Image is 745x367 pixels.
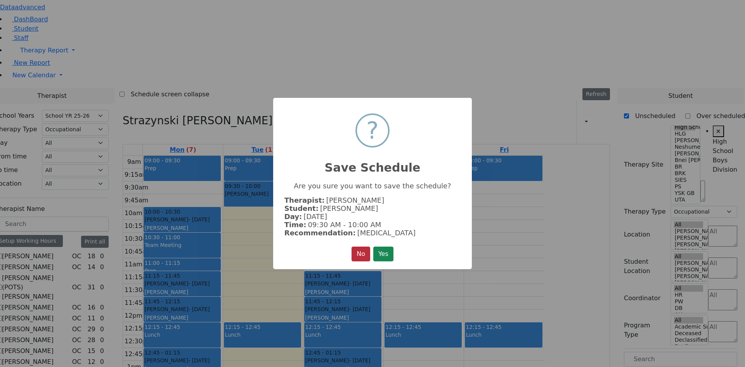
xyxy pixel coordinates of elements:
[284,229,356,237] strong: Recommendation:
[273,151,472,175] h2: Save Schedule
[308,221,381,229] span: 09:30 AM - 10:00 AM
[284,196,325,204] strong: Therapist:
[284,204,319,212] strong: Student:
[320,204,378,212] span: [PERSON_NAME]
[303,212,327,221] span: [DATE]
[326,196,385,204] span: [PERSON_NAME]
[373,247,393,261] button: Yes
[284,212,302,221] strong: Day:
[284,182,461,190] p: Are you sure you want to save the schedule?
[352,247,370,261] button: No
[366,115,379,146] div: ?
[284,221,307,229] strong: Time:
[357,229,416,237] span: [MEDICAL_DATA]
